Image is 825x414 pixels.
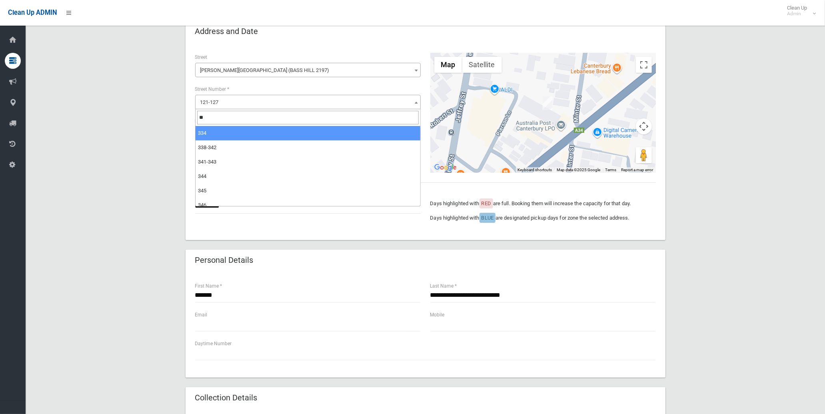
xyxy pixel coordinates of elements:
span: 334 [198,130,206,136]
span: RED [481,200,491,206]
button: Show satellite imagery [462,57,502,73]
p: Days highlighted with are full. Booking them will increase the capacity for that day. [430,199,656,208]
p: Days highlighted with are designated pickup days for zone the selected address. [430,213,656,223]
header: Collection Details [186,390,267,406]
span: BLUE [481,215,493,221]
button: Drag Pegman onto the map to open Street View [636,147,652,163]
span: Map data ©2025 Google [557,168,601,172]
span: 344 [198,173,206,179]
img: Google [432,162,459,173]
header: Address and Date [186,24,268,39]
span: 121-127 [200,99,219,105]
a: Terms (opens in new tab) [605,168,617,172]
small: Admin [787,11,807,17]
div: 121-127 Canterbury Road, CANTERBURY NSW 2193 [543,96,552,110]
a: Open this area in Google Maps (opens a new window) [432,162,459,173]
span: 346 [198,202,206,208]
button: Show street map [434,57,462,73]
button: Map camera controls [636,118,652,134]
header: Personal Details [186,252,263,268]
span: 338-342 [198,144,216,150]
button: Toggle fullscreen view [636,57,652,73]
span: 341-343 [198,159,216,165]
a: Report a map error [621,168,653,172]
span: 121-127 [197,97,419,108]
span: Cann Street (BASS HILL 2197) [197,65,419,76]
span: Cann Street (BASS HILL 2197) [195,63,421,77]
span: Clean Up ADMIN [8,9,57,16]
span: 345 [198,188,206,194]
span: 121-127 [195,95,421,109]
span: Clean Up [783,5,815,17]
button: Keyboard shortcuts [518,167,552,173]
